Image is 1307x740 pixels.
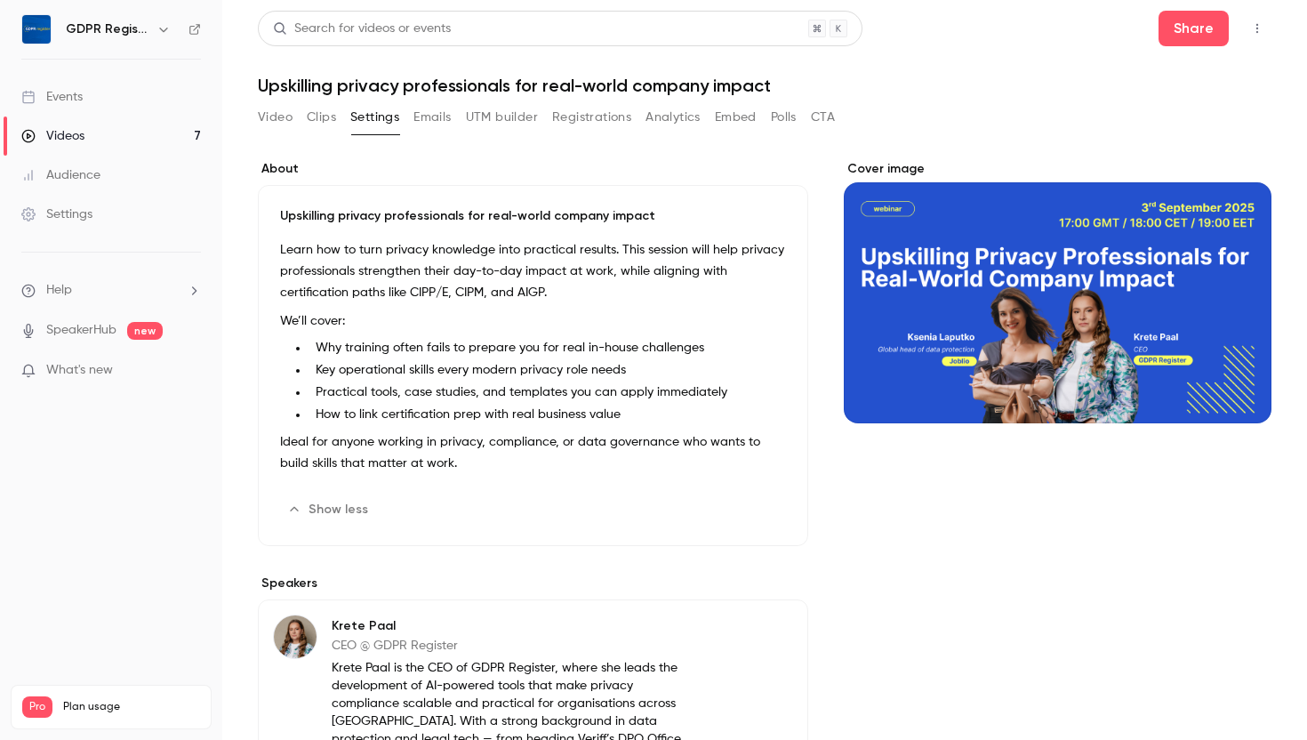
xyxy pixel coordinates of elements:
p: Upskilling privacy professionals for real-world company impact [280,207,786,225]
label: Cover image [844,160,1271,178]
p: Ideal for anyone working in privacy, compliance, or data governance who wants to build skills tha... [280,431,786,474]
button: Show less [280,495,379,524]
span: Plan usage [63,700,200,714]
button: Analytics [645,103,701,132]
button: Embed [715,103,757,132]
div: Events [21,88,83,106]
p: Krete Paal [332,617,693,635]
div: Settings [21,205,92,223]
button: UTM builder [466,103,538,132]
button: Video [258,103,293,132]
label: Speakers [258,575,808,592]
button: Settings [350,103,399,132]
li: Key operational skills every modern privacy role needs [309,361,786,380]
button: CTA [811,103,835,132]
img: GDPR Register [22,15,51,44]
a: SpeakerHub [46,321,116,340]
li: How to link certification prep with real business value [309,406,786,424]
button: Emails [413,103,451,132]
li: help-dropdown-opener [21,281,201,300]
button: Share [1159,11,1229,46]
button: Top Bar Actions [1243,14,1271,43]
iframe: Noticeable Trigger [180,363,201,379]
li: Why training often fails to prepare you for real in-house challenges [309,339,786,358]
p: Learn how to turn privacy knowledge into practical results. This session will help privacy profes... [280,239,786,303]
div: Videos [21,127,84,145]
img: Krete Paal [274,615,317,658]
button: Polls [771,103,797,132]
h1: Upskilling privacy professionals for real-world company impact [258,75,1271,96]
span: What's new [46,361,113,380]
button: Registrations [552,103,631,132]
button: Clips [307,103,336,132]
span: Help [46,281,72,300]
h6: GDPR Register [66,20,149,38]
label: About [258,160,808,178]
span: Pro [22,696,52,718]
p: We’ll cover: [280,310,786,332]
p: CEO @ GDPR Register [332,637,693,655]
section: Cover image [844,160,1271,423]
li: Practical tools, case studies, and templates you can apply immediately [309,383,786,402]
div: Search for videos or events [273,20,451,38]
span: new [127,322,163,340]
div: Audience [21,166,100,184]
